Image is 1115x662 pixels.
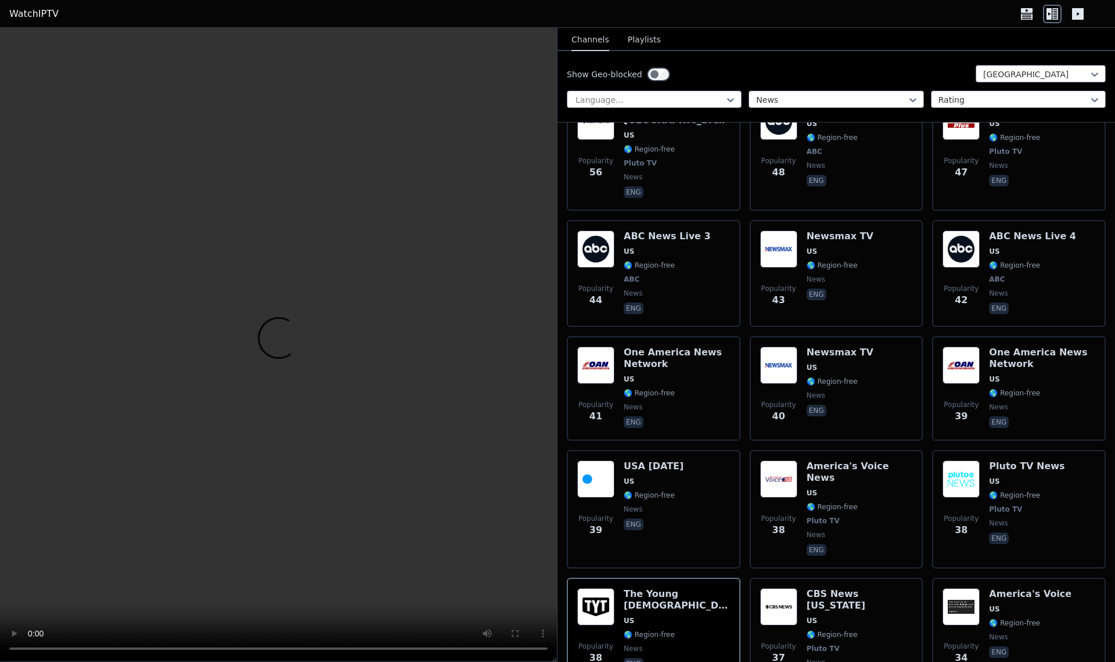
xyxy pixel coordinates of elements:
[578,156,613,165] span: Popularity
[955,523,967,537] span: 38
[624,644,642,653] span: news
[989,388,1040,398] span: 🌎 Region-free
[989,460,1064,472] h6: Pluto TV News
[624,231,711,242] h6: ABC News Live 3
[989,618,1040,628] span: 🌎 Region-free
[943,347,980,384] img: One America News Network
[571,29,609,51] button: Channels
[761,156,796,165] span: Popularity
[578,514,613,523] span: Popularity
[624,131,634,140] span: US
[578,642,613,651] span: Popularity
[577,231,614,268] img: ABC News Live 3
[772,409,785,423] span: 40
[624,388,675,398] span: 🌎 Region-free
[624,616,634,625] span: US
[589,523,602,537] span: 39
[807,363,817,372] span: US
[772,523,785,537] span: 38
[624,145,675,154] span: 🌎 Region-free
[807,377,858,386] span: 🌎 Region-free
[578,400,613,409] span: Popularity
[761,514,796,523] span: Popularity
[807,530,825,539] span: news
[955,409,967,423] span: 39
[807,391,825,400] span: news
[989,119,999,128] span: US
[989,375,999,384] span: US
[807,247,817,256] span: US
[943,588,980,625] img: America's Voice
[955,293,967,307] span: 42
[624,460,684,472] h6: USA [DATE]
[943,231,980,268] img: ABC News Live 4
[761,284,796,293] span: Popularity
[989,519,1008,528] span: news
[624,477,634,486] span: US
[624,159,657,168] span: Pluto TV
[989,275,1005,284] span: ABC
[628,29,661,51] button: Playlists
[577,460,614,498] img: USA TODAY
[577,588,614,625] img: The Young Turks
[807,231,873,242] h6: Newsmax TV
[989,588,1071,600] h6: America's Voice
[624,186,643,198] p: eng
[989,505,1022,514] span: Pluto TV
[589,293,602,307] span: 44
[807,616,817,625] span: US
[624,275,639,284] span: ABC
[989,175,1009,186] p: eng
[760,347,797,384] img: Newsmax TV
[944,642,979,651] span: Popularity
[624,375,634,384] span: US
[807,488,817,498] span: US
[624,519,643,530] p: eng
[589,409,602,423] span: 41
[807,405,826,416] p: eng
[624,491,675,500] span: 🌎 Region-free
[624,247,634,256] span: US
[761,642,796,651] span: Popularity
[624,347,730,370] h6: One America News Network
[989,491,1040,500] span: 🌎 Region-free
[760,460,797,498] img: America's Voice News
[989,303,1009,314] p: eng
[989,347,1095,370] h6: One America News Network
[943,460,980,498] img: Pluto TV News
[772,165,785,179] span: 48
[807,644,840,653] span: Pluto TV
[989,161,1008,170] span: news
[989,533,1009,544] p: eng
[9,7,59,21] a: WatchIPTV
[989,416,1009,428] p: eng
[624,289,642,298] span: news
[807,261,858,270] span: 🌎 Region-free
[807,275,825,284] span: news
[989,231,1076,242] h6: ABC News Live 4
[624,505,642,514] span: news
[761,400,796,409] span: Popularity
[624,303,643,314] p: eng
[807,147,822,156] span: ABC
[989,289,1008,298] span: news
[807,133,858,142] span: 🌎 Region-free
[807,347,873,358] h6: Newsmax TV
[989,133,1040,142] span: 🌎 Region-free
[624,402,642,412] span: news
[944,400,979,409] span: Popularity
[807,630,858,639] span: 🌎 Region-free
[624,172,642,182] span: news
[807,588,913,611] h6: CBS News [US_STATE]
[989,247,999,256] span: US
[624,630,675,639] span: 🌎 Region-free
[578,284,613,293] span: Popularity
[760,588,797,625] img: CBS News New York
[944,514,979,523] span: Popularity
[807,119,817,128] span: US
[944,284,979,293] span: Popularity
[624,416,643,428] p: eng
[624,588,730,611] h6: The Young [DEMOGRAPHIC_DATA]
[807,502,858,512] span: 🌎 Region-free
[989,477,999,486] span: US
